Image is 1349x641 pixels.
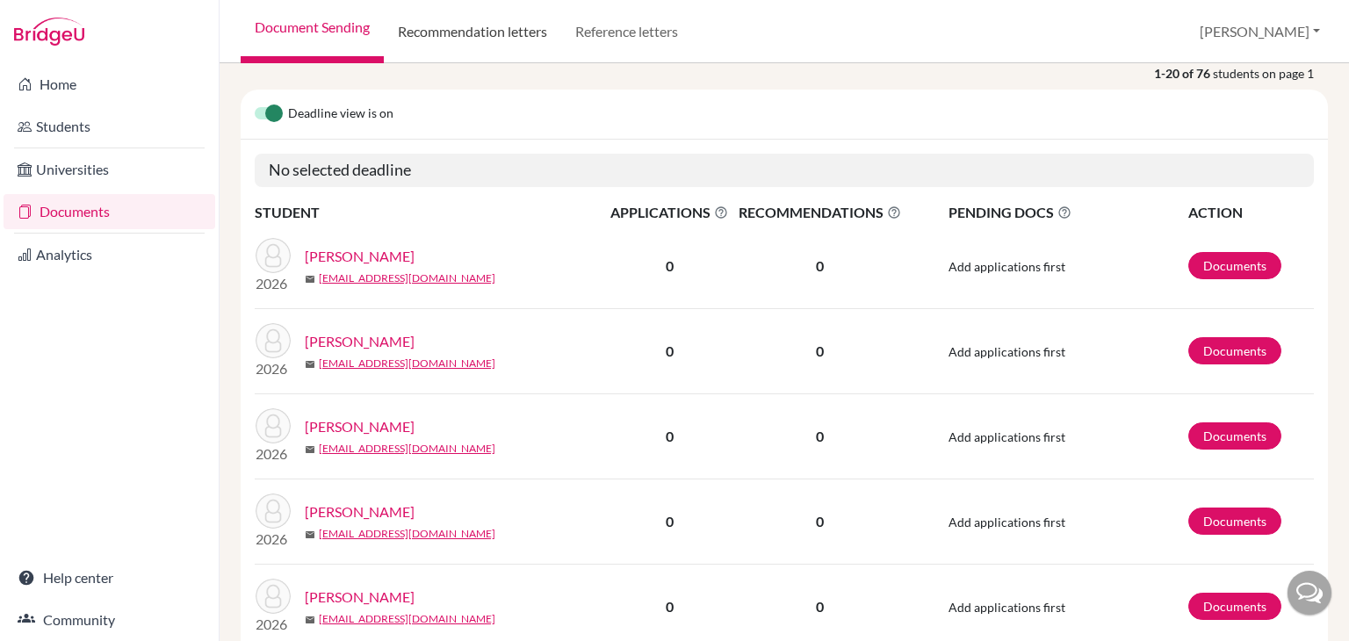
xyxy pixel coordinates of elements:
[949,259,1065,274] span: Add applications first
[949,344,1065,359] span: Add applications first
[305,331,415,352] a: [PERSON_NAME]
[305,416,415,437] a: [PERSON_NAME]
[4,602,215,637] a: Community
[666,257,674,274] b: 0
[305,501,415,522] a: [PERSON_NAME]
[1187,201,1314,224] th: ACTION
[733,341,905,362] p: 0
[256,238,291,273] img: Acosta, Valeria
[256,323,291,358] img: Alfaro, Marcos
[4,194,215,229] a: Documents
[255,154,1314,187] h5: No selected deadline
[733,596,905,617] p: 0
[1188,508,1281,535] a: Documents
[305,587,415,608] a: [PERSON_NAME]
[305,529,315,540] span: mail
[305,359,315,370] span: mail
[733,256,905,277] p: 0
[1192,15,1328,48] button: [PERSON_NAME]
[607,202,732,223] span: APPLICATIONS
[256,614,291,635] p: 2026
[949,515,1065,529] span: Add applications first
[949,429,1065,444] span: Add applications first
[305,274,315,284] span: mail
[4,237,215,272] a: Analytics
[1188,337,1281,364] a: Documents
[305,615,315,625] span: mail
[733,426,905,447] p: 0
[319,611,495,627] a: [EMAIL_ADDRESS][DOMAIN_NAME]
[4,67,215,102] a: Home
[4,152,215,187] a: Universities
[949,600,1065,615] span: Add applications first
[733,202,905,223] span: RECOMMENDATIONS
[256,443,291,465] p: 2026
[1188,422,1281,450] a: Documents
[666,598,674,615] b: 0
[256,273,291,294] p: 2026
[255,201,606,224] th: STUDENT
[319,356,495,371] a: [EMAIL_ADDRESS][DOMAIN_NAME]
[14,18,84,46] img: Bridge-U
[4,560,215,595] a: Help center
[319,441,495,457] a: [EMAIL_ADDRESS][DOMAIN_NAME]
[256,579,291,614] img: Amaya, Fernando
[256,358,291,379] p: 2026
[319,270,495,286] a: [EMAIL_ADDRESS][DOMAIN_NAME]
[256,493,291,529] img: Amador, Ayelen
[1154,64,1213,83] strong: 1-20 of 76
[666,342,674,359] b: 0
[319,526,495,542] a: [EMAIL_ADDRESS][DOMAIN_NAME]
[256,529,291,550] p: 2026
[666,428,674,444] b: 0
[256,408,291,443] img: Amador, Jimena
[38,12,86,28] span: Ayuda
[949,202,1187,223] span: PENDING DOCS
[305,444,315,455] span: mail
[305,246,415,267] a: [PERSON_NAME]
[1188,252,1281,279] a: Documents
[1213,64,1328,83] span: students on page 1
[1188,593,1281,620] a: Documents
[288,104,393,125] span: Deadline view is on
[733,511,905,532] p: 0
[4,109,215,144] a: Students
[666,513,674,529] b: 0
